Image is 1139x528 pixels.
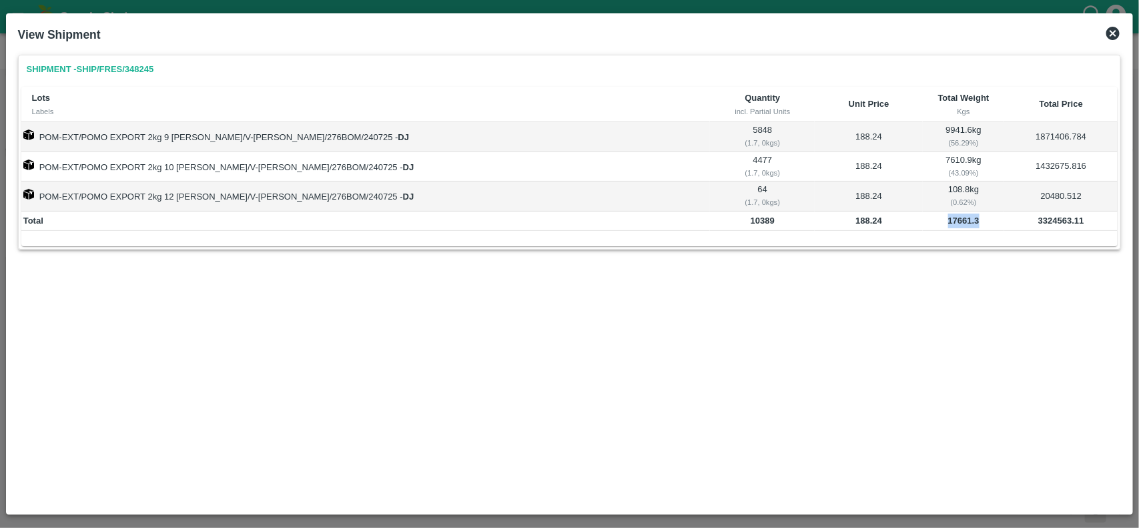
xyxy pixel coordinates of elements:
strong: DJ [403,192,414,202]
td: 7610.9 kg [923,152,1004,182]
img: box [23,129,34,140]
b: Total [23,216,43,226]
b: 17661.3 [948,216,980,226]
div: ( 43.09 %) [925,167,1002,179]
b: Total Price [1040,99,1084,109]
b: Quantity [745,93,781,103]
img: box [23,189,34,200]
td: 108.8 kg [923,182,1004,211]
b: Unit Price [849,99,889,109]
strong: DJ [398,132,410,142]
strong: DJ [403,162,414,172]
td: POM-EXT/POMO EXPORT 2kg 9 [PERSON_NAME]/V-[PERSON_NAME]/276BOM/240725 - [21,122,711,152]
b: 188.24 [855,216,882,226]
div: ( 1.7, 0 kgs) [713,167,813,179]
div: ( 1.7, 0 kgs) [713,196,813,208]
b: View Shipment [18,28,101,41]
div: ( 0.62 %) [925,196,1002,208]
td: POM-EXT/POMO EXPORT 2kg 12 [PERSON_NAME]/V-[PERSON_NAME]/276BOM/240725 - [21,182,711,211]
div: ( 1.7, 0 kgs) [713,137,813,149]
b: Total Weight [938,93,990,103]
div: ( 56.29 %) [925,137,1002,149]
td: 1432675.816 [1004,152,1118,182]
b: 3324563.11 [1038,216,1084,226]
td: 188.24 [815,122,923,152]
td: 20480.512 [1004,182,1118,211]
div: Kgs [933,105,994,117]
td: 4477 [710,152,815,182]
td: 9941.6 kg [923,122,1004,152]
td: POM-EXT/POMO EXPORT 2kg 10 [PERSON_NAME]/V-[PERSON_NAME]/276BOM/240725 - [21,152,711,182]
div: incl. Partial Units [721,105,804,117]
b: 10389 [751,216,775,226]
img: box [23,160,34,170]
td: 188.24 [815,182,923,211]
div: Labels [32,105,700,117]
b: Lots [32,93,50,103]
td: 1871406.784 [1004,122,1118,152]
td: 5848 [710,122,815,152]
td: 64 [710,182,815,211]
td: 188.24 [815,152,923,182]
a: Shipment -SHIP/FRES/348245 [21,58,159,81]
